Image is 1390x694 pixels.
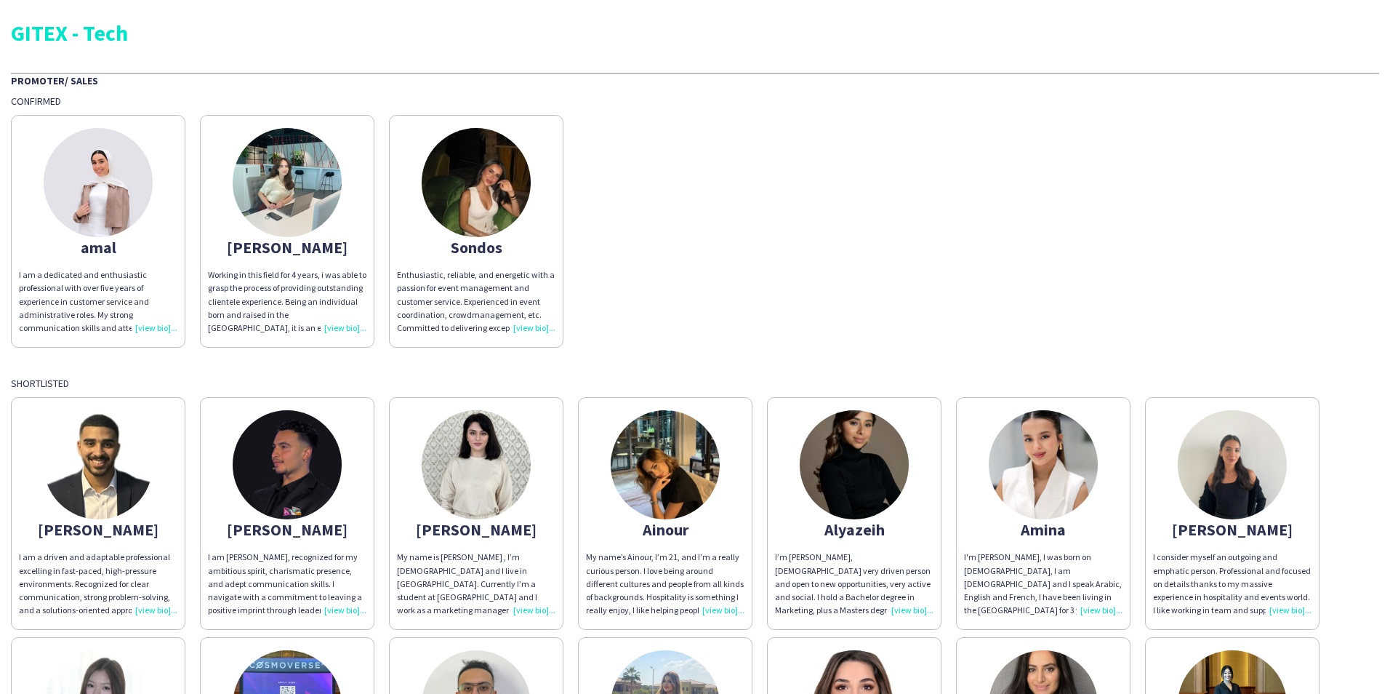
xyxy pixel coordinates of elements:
[964,551,1122,617] div: I'm [PERSON_NAME], I was born on [DEMOGRAPHIC_DATA], I am [DEMOGRAPHIC_DATA] and I speak Arabic, ...
[11,95,1379,108] div: Confirmed
[1178,410,1287,519] img: thumb-68cd3216b9a36.png
[19,551,177,617] div: I am a driven and adaptable professional excelling in fast-paced, high-pressure environments. Rec...
[1153,551,1311,617] div: I consider myself an outgoing and emphatic person. Professional and focused on details thanks to ...
[397,523,555,536] div: [PERSON_NAME]
[233,410,342,519] img: thumb-68a5c672616e3.jpeg
[44,410,153,519] img: thumb-689dc89547c7c.jpeg
[44,128,153,237] img: thumb-67448315a6c46.jpeg
[964,523,1122,536] div: Amina
[989,410,1098,519] img: thumb-673089e2c10a6.png
[422,128,531,237] img: thumb-67fe5c5cc902d.jpeg
[19,241,177,254] div: amal
[208,523,366,536] div: [PERSON_NAME]
[397,241,555,254] div: Sondos
[11,377,1379,390] div: Shortlisted
[397,551,555,617] div: My name is [PERSON_NAME] , I’m [DEMOGRAPHIC_DATA] and I live in [GEOGRAPHIC_DATA]. Currently I’m ...
[11,73,1379,87] div: Promoter/ Sales
[800,410,909,519] img: thumb-67c46755c6516.jpeg
[208,268,366,335] div: Working in this field for 4 years, i was able to grasp the process of providing outstanding clien...
[208,551,366,617] div: I am [PERSON_NAME], recognized for my ambitious spirit, charismatic presence, and adept communica...
[233,128,342,237] img: thumb-651d55cd781bd.jpg
[397,268,555,335] div: Enthusiastic, reliable, and energetic with a passion for event management and customer service. E...
[1153,523,1311,536] div: [PERSON_NAME]
[586,551,744,617] div: My name’s Ainour, I’m 21, and I’m a really curious person. I love being around different cultures...
[11,22,1379,44] div: GITEX - Tech
[775,551,933,617] div: I’m [PERSON_NAME], [DEMOGRAPHIC_DATA] very driven person and open to new opportunities, very acti...
[422,410,531,519] img: thumb-65fd4304e6b47.jpeg
[19,268,177,335] div: I am a dedicated and enthusiastic professional with over five years of experience in customer ser...
[208,241,366,254] div: [PERSON_NAME]
[19,523,177,536] div: [PERSON_NAME]
[586,523,744,536] div: Ainour
[775,523,933,536] div: Alyazeih
[611,410,720,519] img: thumb-68b0a091df962.jpeg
